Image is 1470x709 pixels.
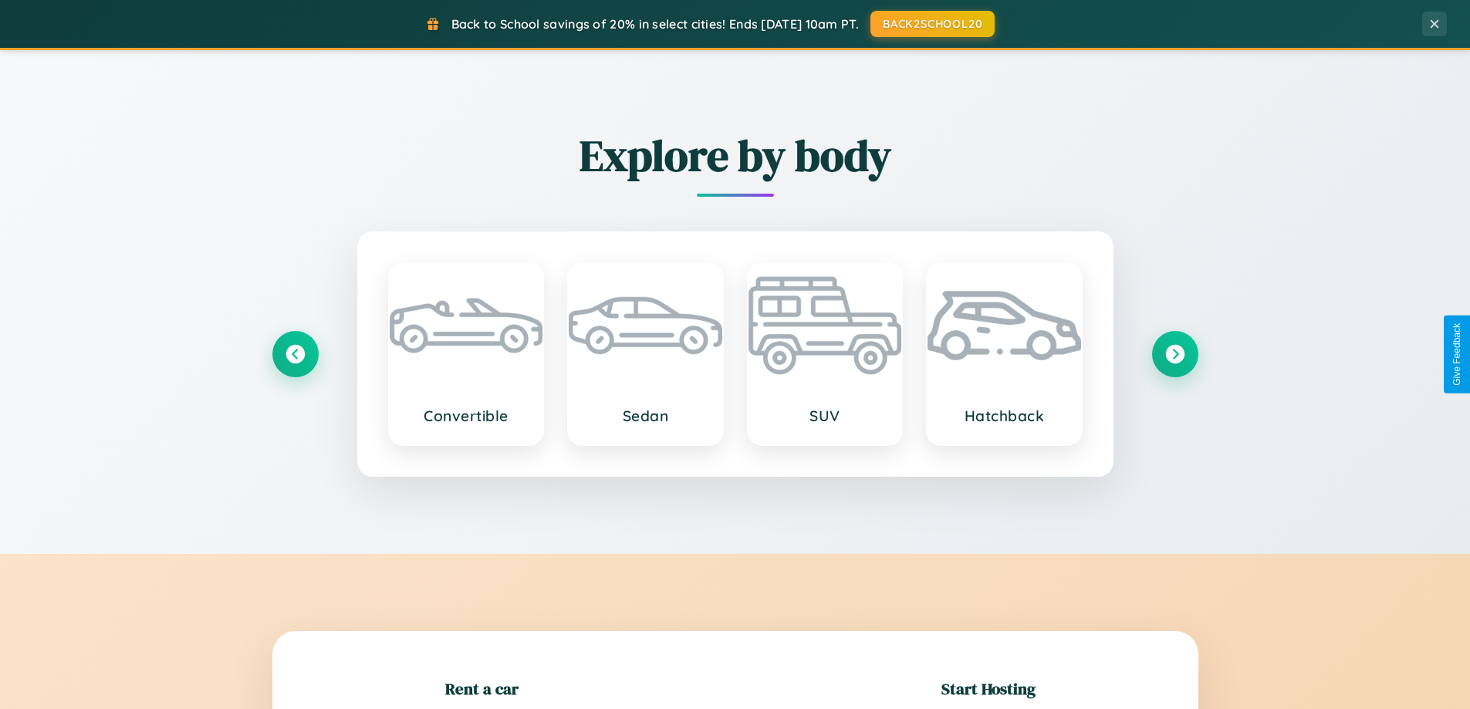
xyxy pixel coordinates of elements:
h3: Hatchback [943,407,1066,425]
h3: SUV [764,407,887,425]
h3: Convertible [405,407,528,425]
div: Give Feedback [1451,323,1462,386]
h2: Explore by body [272,126,1198,185]
span: Back to School savings of 20% in select cities! Ends [DATE] 10am PT. [451,16,859,32]
button: BACK2SCHOOL20 [870,11,995,37]
h3: Sedan [584,407,707,425]
h2: Rent a car [445,677,519,700]
h2: Start Hosting [941,677,1036,700]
